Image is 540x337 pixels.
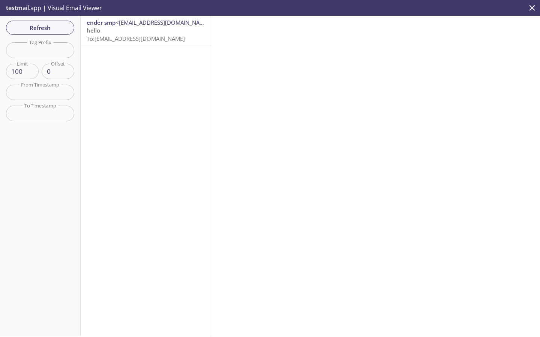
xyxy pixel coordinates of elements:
button: Refresh [6,21,74,35]
span: testmail [6,4,29,12]
span: Refresh [12,23,68,33]
span: <[EMAIL_ADDRESS][DOMAIN_NAME]> [115,19,213,26]
span: hello [87,27,100,34]
div: ender smp<[EMAIL_ADDRESS][DOMAIN_NAME]>helloTo:[EMAIL_ADDRESS][DOMAIN_NAME] [81,16,211,46]
span: ender smp [87,19,115,26]
span: To: [EMAIL_ADDRESS][DOMAIN_NAME] [87,35,185,42]
nav: emails [81,16,211,46]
